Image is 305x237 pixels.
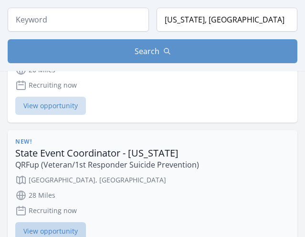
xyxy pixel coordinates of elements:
input: Keyword [8,8,149,32]
p: Recruiting now [15,205,290,216]
input: Location [157,8,298,32]
button: Search [8,39,297,63]
span: View opportunity [15,97,86,115]
span: New! [15,138,32,146]
p: QRFup (Veteran/1st Responder Suicide Prevention) [15,159,199,170]
p: [GEOGRAPHIC_DATA], [GEOGRAPHIC_DATA] [15,174,290,186]
h3: State Event Coordinator - [US_STATE] [15,147,199,159]
p: Recruiting now [15,79,290,91]
p: 28 Miles [15,190,290,201]
span: Search [135,45,159,57]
